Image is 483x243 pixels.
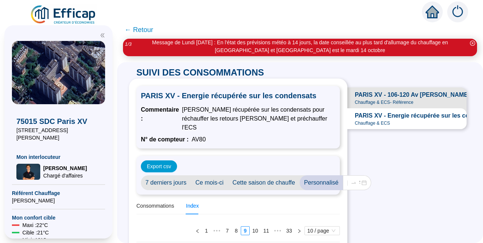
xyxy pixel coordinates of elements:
[300,175,343,190] span: Personnalisé
[192,135,206,144] span: AV80
[295,226,304,235] li: Page suivante
[12,189,105,197] span: Référent Chauffage
[297,229,302,233] span: right
[355,120,390,126] span: Chauffage & ECS
[426,5,439,19] span: home
[202,226,211,235] li: 1
[141,90,335,101] span: PARIS XV - Energie récupérée sur les condensats
[30,4,97,25] img: efficap energie logo
[129,67,271,77] span: SUIVI DES CONSOMMATIONS
[284,226,295,235] li: 33
[261,227,271,235] a: 11
[250,226,261,235] li: 10
[295,226,304,235] button: right
[186,202,199,210] div: Index
[195,229,200,233] span: left
[147,163,171,170] span: Export csv
[16,164,40,180] img: Chargé d'affaires
[351,180,357,186] span: to
[351,180,357,186] span: swap-right
[182,105,335,132] span: [PERSON_NAME] récupérée sur les condensats pour réchauffer les retours [PERSON_NAME] et préchauff...
[223,227,231,235] a: 7
[228,175,300,190] span: Cette saison de chauffe
[16,116,101,127] span: 75015 SDC Paris XV
[211,226,223,235] li: 5 Pages précédentes
[193,226,202,235] li: Page précédente
[232,226,241,235] li: 8
[304,226,340,235] div: taille de la page
[261,226,272,235] li: 11
[16,153,101,161] span: Mon interlocuteur
[22,229,49,236] span: Cible : 21 °C
[141,105,179,132] span: Commentaire :
[202,227,211,235] a: 1
[223,226,232,235] li: 7
[347,179,348,187] input: Date de début
[232,227,240,235] a: 8
[241,227,249,235] a: 9
[124,25,153,35] span: ← Retour
[43,164,87,172] span: [PERSON_NAME]
[22,221,48,229] span: Maxi : 22 °C
[307,227,337,235] span: 10 / page
[470,41,475,46] span: close-circle
[141,175,191,190] span: 7 derniers jours
[141,135,189,144] span: N° de compteur :
[355,99,413,105] span: Chauffage & ECS - Référence
[135,39,465,54] div: Message de Lundi [DATE] : En l'état des prévisions météo à 14 jours, la date conseillée au plus t...
[125,41,132,47] i: 1 / 3
[100,33,105,38] span: double-left
[241,226,250,235] li: 9
[272,226,284,235] span: •••
[272,226,284,235] li: 5 Pages suivantes
[250,227,261,235] a: 10
[141,160,177,172] button: Export csv
[136,202,174,210] div: Consommations
[191,175,228,190] span: Ce mois-ci
[360,179,360,187] input: Date de fin
[193,226,202,235] button: left
[16,127,101,141] span: [STREET_ADDRESS][PERSON_NAME]
[12,197,105,204] span: [PERSON_NAME]
[447,1,468,22] img: alerts
[284,227,294,235] a: 33
[12,214,105,221] span: Mon confort cible
[211,226,223,235] span: •••
[43,172,87,179] span: Chargé d'affaires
